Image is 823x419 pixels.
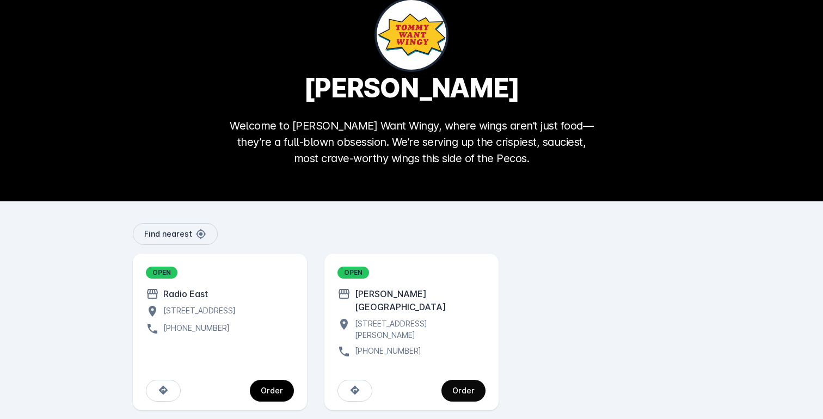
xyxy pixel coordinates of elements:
div: OPEN [337,267,369,279]
div: [PHONE_NUMBER] [159,322,230,335]
span: Find nearest [144,230,192,238]
div: Radio East [159,287,208,300]
div: [PERSON_NAME][GEOGRAPHIC_DATA] [351,287,486,313]
div: [PHONE_NUMBER] [351,345,421,358]
div: [STREET_ADDRESS] [159,305,236,318]
div: Order [261,387,283,395]
div: [STREET_ADDRESS][PERSON_NAME] [351,318,486,341]
button: continue [441,380,486,402]
div: Order [452,387,475,395]
div: OPEN [146,267,177,279]
button: continue [250,380,294,402]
